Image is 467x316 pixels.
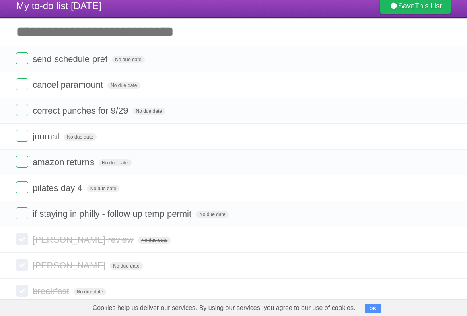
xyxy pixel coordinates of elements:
label: Done [16,259,28,271]
span: No due date [196,211,228,218]
label: Done [16,78,28,90]
span: No due date [99,159,131,166]
span: if staying in philly - follow up temp permit [33,209,193,219]
span: [PERSON_NAME] review [33,235,136,245]
span: correct punches for 9/29 [33,106,130,116]
span: No due date [138,237,171,244]
span: No due date [107,82,140,89]
span: No due date [64,133,96,141]
span: No due date [110,262,142,270]
span: amazon returns [33,157,96,167]
label: Done [16,130,28,142]
span: No due date [133,108,165,115]
label: Done [16,233,28,245]
button: OK [365,304,381,313]
label: Done [16,207,28,219]
label: Done [16,181,28,193]
label: Done [16,156,28,168]
span: Cookies help us deliver our services. By using our services, you agree to our use of cookies. [84,300,364,316]
span: No due date [74,288,106,295]
b: This List [415,2,442,10]
span: No due date [87,185,119,192]
span: No due date [112,56,144,63]
span: send schedule pref [33,54,109,64]
label: Done [16,285,28,297]
span: My to-do list [DATE] [16,0,101,11]
span: pilates day 4 [33,183,84,193]
span: cancel paramount [33,80,105,90]
label: Done [16,104,28,116]
label: Done [16,52,28,64]
span: journal [33,131,61,141]
span: [PERSON_NAME] [33,260,107,270]
span: breakfast [33,286,71,296]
